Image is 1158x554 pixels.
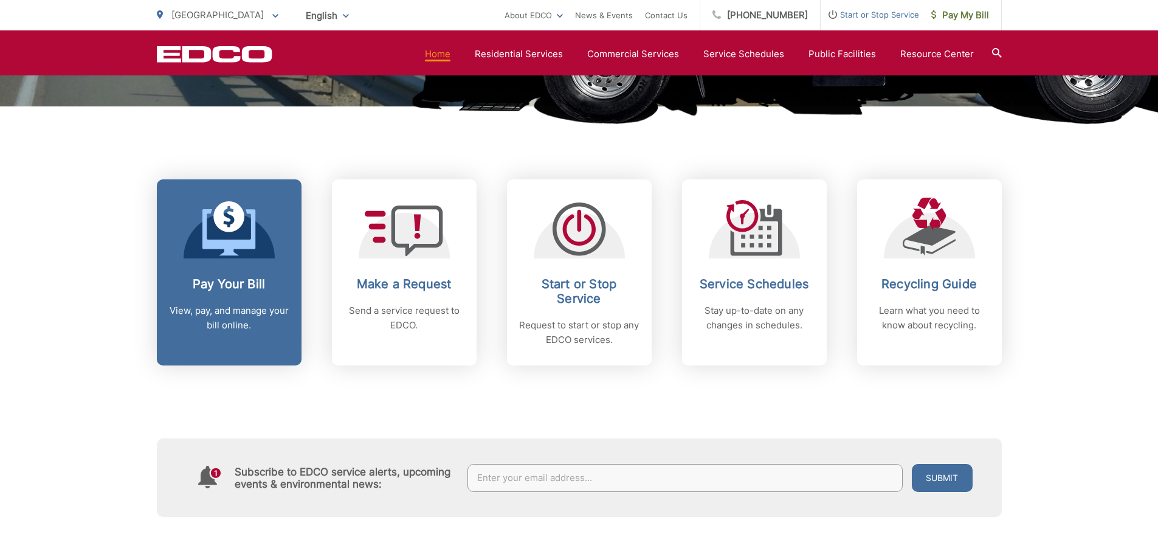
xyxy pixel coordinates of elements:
p: Learn what you need to know about recycling. [869,303,990,333]
a: News & Events [575,8,633,23]
h2: Start or Stop Service [519,277,639,306]
a: Home [425,47,450,61]
a: Recycling Guide Learn what you need to know about recycling. [857,179,1002,365]
input: Enter your email address... [467,464,903,492]
a: Service Schedules [703,47,784,61]
a: About EDCO [505,8,563,23]
button: Submit [912,464,973,492]
a: Residential Services [475,47,563,61]
h2: Service Schedules [694,277,815,291]
a: Pay Your Bill View, pay, and manage your bill online. [157,179,302,365]
a: Contact Us [645,8,688,23]
h2: Pay Your Bill [169,277,289,291]
p: View, pay, and manage your bill online. [169,303,289,333]
h2: Recycling Guide [869,277,990,291]
a: EDCD logo. Return to the homepage. [157,46,272,63]
p: Stay up-to-date on any changes in schedules. [694,303,815,333]
a: Service Schedules Stay up-to-date on any changes in schedules. [682,179,827,365]
a: Commercial Services [587,47,679,61]
span: [GEOGRAPHIC_DATA] [171,9,264,21]
a: Resource Center [900,47,974,61]
h4: Subscribe to EDCO service alerts, upcoming events & environmental news: [235,466,456,490]
span: English [297,5,358,26]
a: Make a Request Send a service request to EDCO. [332,179,477,365]
h2: Make a Request [344,277,464,291]
p: Request to start or stop any EDCO services. [519,318,639,347]
a: Public Facilities [808,47,876,61]
span: Pay My Bill [931,8,989,23]
p: Send a service request to EDCO. [344,303,464,333]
